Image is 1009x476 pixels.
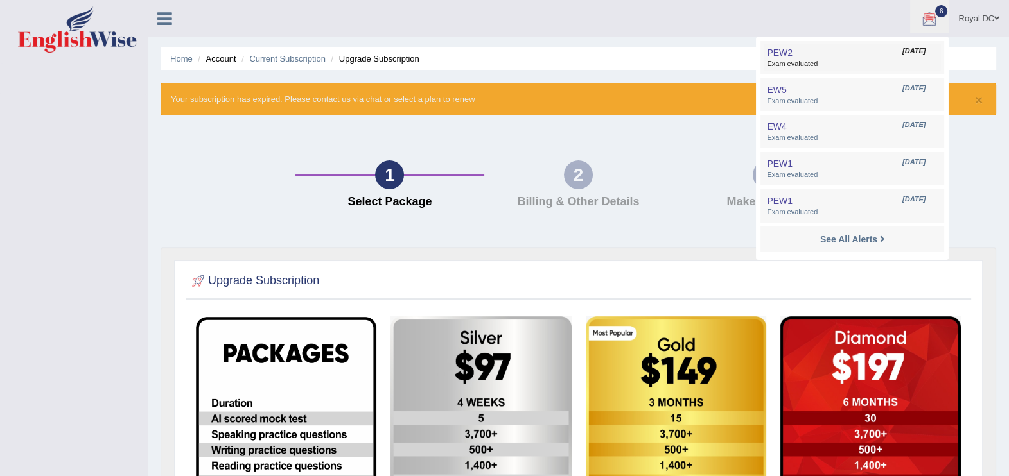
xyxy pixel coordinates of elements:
li: Upgrade Subscription [328,53,419,65]
strong: See All Alerts [820,234,877,244]
span: [DATE] [902,83,926,94]
span: Exam evaluated [767,170,938,180]
span: [DATE] [902,120,926,130]
li: Account [195,53,236,65]
a: PEW2 [DATE] Exam evaluated [764,44,941,71]
a: EW5 [DATE] Exam evaluated [764,81,941,108]
div: 2 [564,160,593,189]
a: See All Alerts [817,232,888,246]
h4: Billing & Other Details [491,196,667,208]
h4: Make Payment [679,196,855,208]
div: 1 [375,160,404,189]
span: EW5 [767,85,786,95]
a: PEW1 [DATE] Exam evaluated [764,155,941,182]
span: 6 [935,5,948,17]
span: PEW1 [767,158,793,169]
span: [DATE] [902,46,926,56]
a: Current Subscription [249,54,326,64]
div: 3 [753,160,782,189]
span: EW4 [767,121,786,132]
button: × [975,93,983,106]
span: PEW1 [767,196,793,206]
h2: Upgrade Subscription [189,271,319,291]
span: [DATE] [902,157,926,167]
a: Home [170,54,193,64]
a: EW4 [DATE] Exam evaluated [764,118,941,145]
span: Exam evaluated [767,59,938,69]
span: [DATE] [902,194,926,205]
a: PEW1 [DATE] Exam evaluated [764,192,941,219]
span: Exam evaluated [767,96,938,106]
span: PEW2 [767,47,793,58]
span: Exam evaluated [767,133,938,143]
h4: Select Package [302,196,478,208]
div: Your subscription has expired. Please contact us via chat or select a plan to renew [161,83,996,115]
span: Exam evaluated [767,207,938,217]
